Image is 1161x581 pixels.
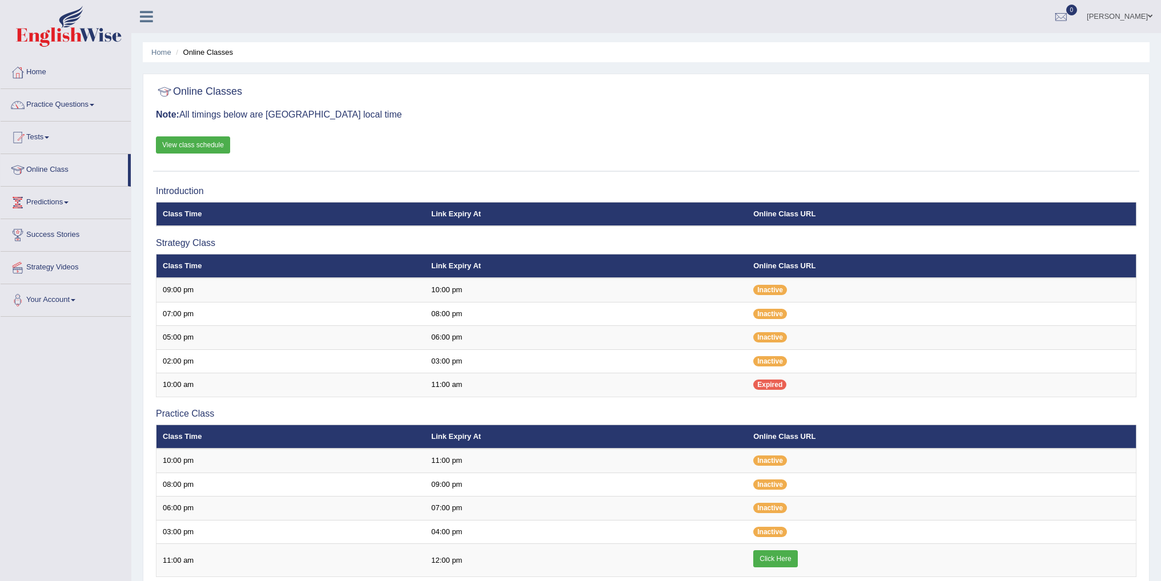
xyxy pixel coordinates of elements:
[156,110,1136,120] h3: All timings below are [GEOGRAPHIC_DATA] local time
[1,57,131,85] a: Home
[425,302,747,326] td: 08:00 pm
[156,186,1136,196] h3: Introduction
[753,332,787,342] span: Inactive
[156,326,425,350] td: 05:00 pm
[1,122,131,150] a: Tests
[425,349,747,373] td: 03:00 pm
[747,425,1136,449] th: Online Class URL
[156,349,425,373] td: 02:00 pm
[1,252,131,280] a: Strategy Videos
[425,326,747,350] td: 06:00 pm
[425,425,747,449] th: Link Expiry At
[425,373,747,397] td: 11:00 am
[425,278,747,302] td: 10:00 pm
[425,520,747,544] td: 04:00 pm
[753,527,787,537] span: Inactive
[156,425,425,449] th: Class Time
[425,544,747,577] td: 12:00 pm
[1,284,131,313] a: Your Account
[1,89,131,118] a: Practice Questions
[156,302,425,326] td: 07:00 pm
[156,449,425,473] td: 10:00 pm
[1,154,128,183] a: Online Class
[156,202,425,226] th: Class Time
[753,479,787,490] span: Inactive
[747,254,1136,278] th: Online Class URL
[156,136,230,154] a: View class schedule
[156,520,425,544] td: 03:00 pm
[753,285,787,295] span: Inactive
[156,83,242,100] h2: Online Classes
[753,309,787,319] span: Inactive
[151,48,171,57] a: Home
[156,473,425,497] td: 08:00 pm
[425,202,747,226] th: Link Expiry At
[425,254,747,278] th: Link Expiry At
[747,202,1136,226] th: Online Class URL
[156,110,179,119] b: Note:
[753,356,787,366] span: Inactive
[156,238,1136,248] h3: Strategy Class
[156,254,425,278] th: Class Time
[156,544,425,577] td: 11:00 am
[753,503,787,513] span: Inactive
[1,187,131,215] a: Predictions
[753,455,787,466] span: Inactive
[425,473,747,497] td: 09:00 pm
[156,497,425,521] td: 06:00 pm
[156,373,425,397] td: 10:00 am
[156,409,1136,419] h3: Practice Class
[425,497,747,521] td: 07:00 pm
[173,47,233,58] li: Online Classes
[425,449,747,473] td: 11:00 pm
[1066,5,1078,15] span: 0
[1,219,131,248] a: Success Stories
[156,278,425,302] td: 09:00 pm
[753,380,786,390] span: Expired
[753,550,797,567] a: Click Here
